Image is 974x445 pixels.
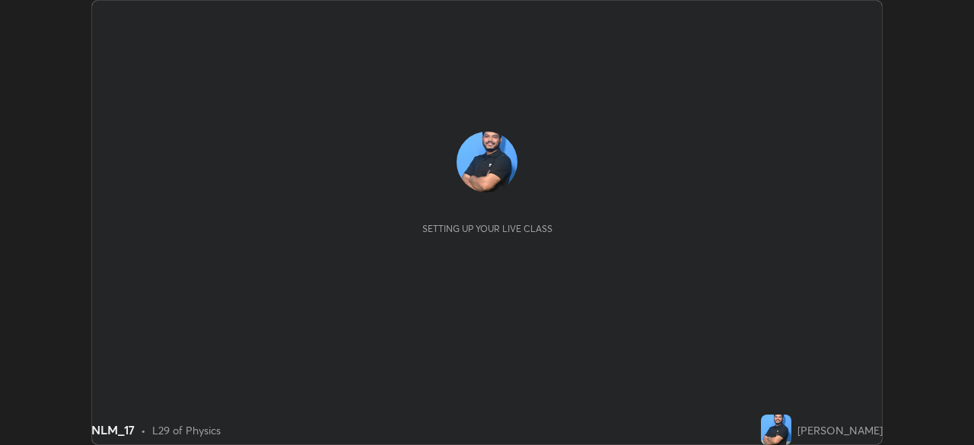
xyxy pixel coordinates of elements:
[422,223,552,234] div: Setting up your live class
[91,421,135,439] div: NLM_17
[761,415,791,445] img: f2301bd397bc4cf78b0e65b0791dc59c.jpg
[457,132,517,192] img: f2301bd397bc4cf78b0e65b0791dc59c.jpg
[797,422,883,438] div: [PERSON_NAME]
[141,422,146,438] div: •
[152,422,221,438] div: L29 of Physics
